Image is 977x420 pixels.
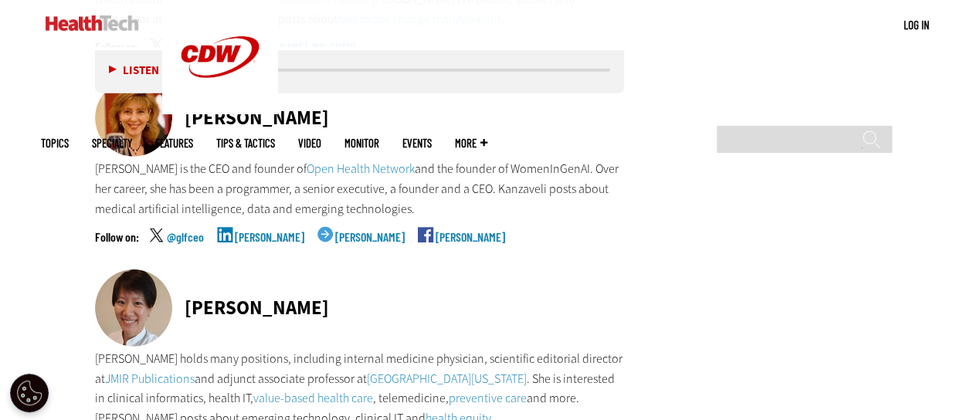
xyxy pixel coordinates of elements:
div: Cookie Settings [10,374,49,412]
a: JMIR Publications [105,371,195,387]
a: preventive care [449,390,527,406]
a: Features [155,137,193,149]
img: Dr. Tiffany I. Leung [95,269,172,347]
a: @glfceo [167,231,204,269]
a: Open Health Network [307,161,415,177]
a: [PERSON_NAME] [335,231,405,269]
div: User menu [904,17,929,33]
button: Open Preferences [10,374,49,412]
a: value-based health care [253,390,373,406]
p: [PERSON_NAME] is the CEO and founder of and the founder of WomenInGenAI. Over her career, she has... [95,159,625,218]
img: Home [46,15,139,31]
a: CDW [162,102,278,118]
div: [PERSON_NAME] [185,298,329,317]
a: [PERSON_NAME] [235,231,304,269]
a: [GEOGRAPHIC_DATA][US_STATE] [367,371,527,387]
span: Topics [41,137,69,149]
a: Tips & Tactics [216,137,275,149]
a: MonITor [344,137,379,149]
span: Specialty [92,137,132,149]
a: Log in [904,18,929,32]
a: Events [402,137,432,149]
span: More [455,137,487,149]
a: Video [298,137,321,149]
a: [PERSON_NAME] [436,231,505,269]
